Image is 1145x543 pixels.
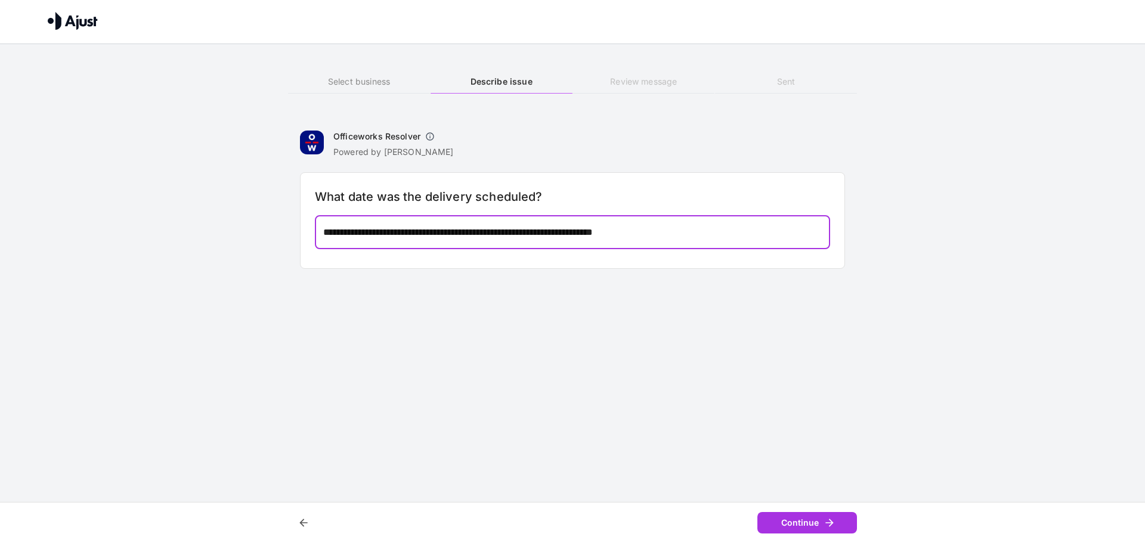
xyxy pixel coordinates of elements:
[572,75,714,88] h6: Review message
[288,75,430,88] h6: Select business
[431,75,572,88] h6: Describe issue
[48,12,98,30] img: Ajust
[315,187,830,206] h6: What date was the delivery scheduled?
[333,146,454,158] p: Powered by [PERSON_NAME]
[715,75,857,88] h6: Sent
[757,512,857,534] button: Continue
[300,131,324,154] img: Officeworks
[333,131,420,142] h6: Officeworks Resolver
